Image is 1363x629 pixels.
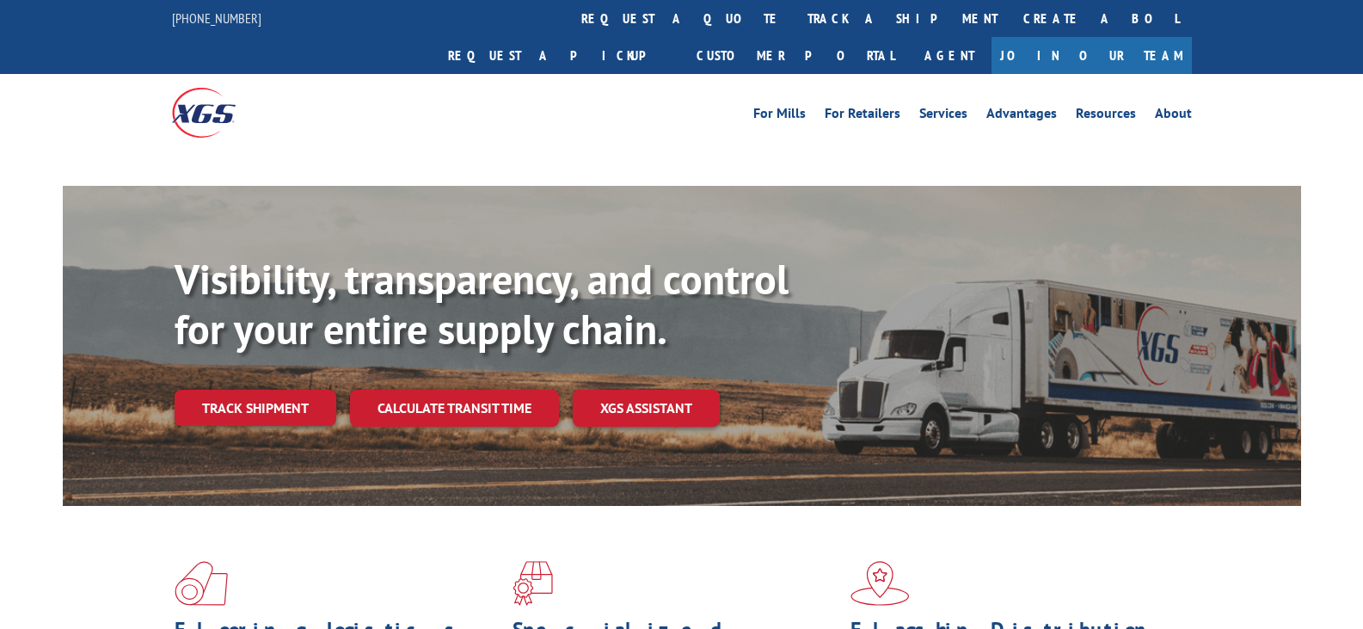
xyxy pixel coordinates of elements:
a: Advantages [986,107,1057,126]
a: Track shipment [175,390,336,426]
a: Customer Portal [684,37,907,74]
b: Visibility, transparency, and control for your entire supply chain. [175,252,789,355]
img: xgs-icon-focused-on-flooring-red [513,561,553,606]
a: Request a pickup [435,37,684,74]
a: For Retailers [825,107,900,126]
a: About [1155,107,1192,126]
a: Join Our Team [992,37,1192,74]
a: Services [919,107,967,126]
img: xgs-icon-flagship-distribution-model-red [850,561,910,606]
a: XGS ASSISTANT [573,390,720,427]
a: Agent [907,37,992,74]
a: Resources [1076,107,1136,126]
a: Calculate transit time [350,390,559,427]
a: For Mills [753,107,806,126]
img: xgs-icon-total-supply-chain-intelligence-red [175,561,228,606]
a: [PHONE_NUMBER] [172,9,261,27]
